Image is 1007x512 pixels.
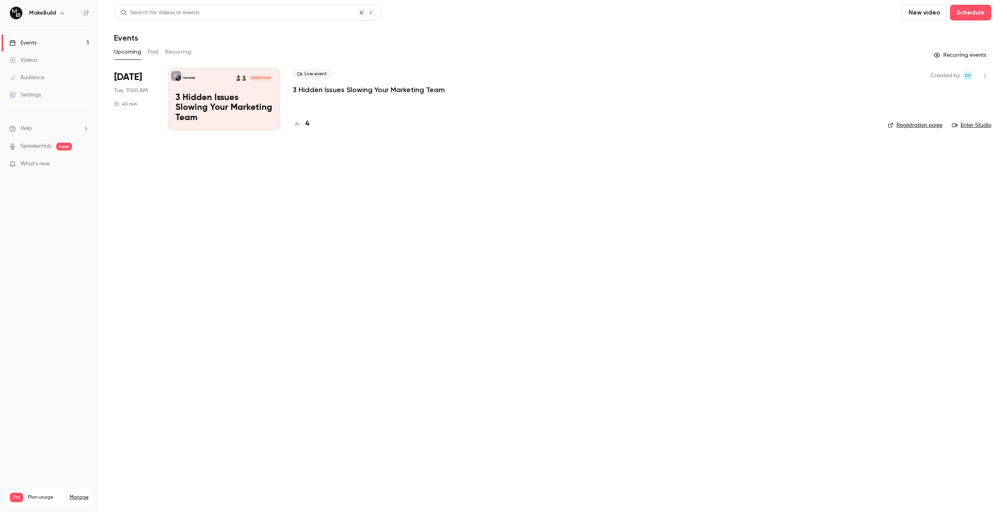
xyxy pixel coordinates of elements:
[249,75,272,81] span: [DATE] 11:00 AM
[70,494,89,501] a: Manage
[20,124,32,133] span: Help
[114,101,137,107] div: 45 min
[121,9,199,17] div: Search for videos or events
[950,5,991,20] button: Schedule
[114,33,138,43] h1: Events
[148,46,159,58] button: Past
[305,119,309,129] h4: 4
[293,85,445,95] a: 3 Hidden Issues Slowing Your Marketing Team
[9,124,89,133] li: help-dropdown-opener
[20,160,50,168] span: What's new
[9,91,41,99] div: Settings
[56,143,72,150] span: new
[29,9,56,17] h6: MakeBuild
[183,76,195,80] p: MakeBuild
[79,161,89,168] iframe: Noticeable Trigger
[965,71,971,80] span: DF
[114,71,142,83] span: [DATE]
[293,69,332,79] span: Live event
[963,71,972,80] span: Dan Foster
[235,75,241,81] img: Dan Foster
[9,56,37,64] div: Videos
[241,75,247,81] img: Tim Janes
[10,7,22,19] img: MakeBuild
[888,121,942,129] a: Registration page
[165,46,192,58] button: Recurring
[930,49,991,61] button: Recurring events
[175,93,273,123] p: 3 Hidden Issues Slowing Your Marketing Team
[114,87,148,95] span: Tue, 11:00 AM
[114,46,141,58] button: Upcoming
[168,68,280,131] a: 3 Hidden Issues Slowing Your Marketing TeamMakeBuildTim JanesDan Foster[DATE] 11:00 AM3 Hidden Is...
[902,5,947,20] button: New video
[9,74,44,82] div: Audience
[114,68,155,131] div: Sep 9 Tue, 11:00 AM (Europe/London)
[20,142,52,150] a: SpeakerHub
[10,493,23,502] span: Pro
[293,119,309,129] a: 4
[931,71,960,80] span: Created by
[9,39,37,47] div: Events
[952,121,991,129] a: Enter Studio
[28,494,65,501] span: Plan usage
